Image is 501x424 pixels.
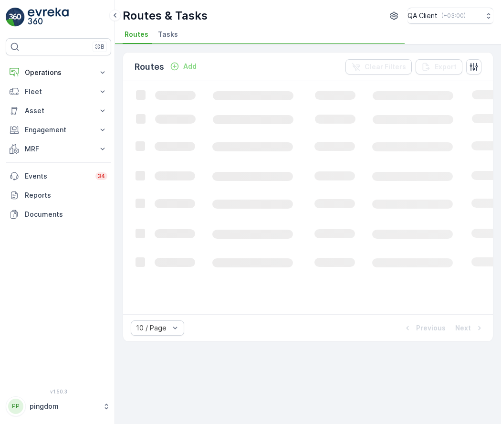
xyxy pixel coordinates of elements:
a: Events34 [6,167,111,186]
button: Add [166,61,200,72]
p: Routes [135,60,164,74]
p: QA Client [407,11,438,21]
button: QA Client(+03:00) [407,8,493,24]
p: Events [25,171,90,181]
p: Documents [25,210,107,219]
div: PP [8,399,23,414]
p: Fleet [25,87,92,96]
img: logo_light-DOdMpM7g.png [28,8,69,27]
button: MRF [6,139,111,159]
p: MRF [25,144,92,154]
button: Fleet [6,82,111,101]
button: PPpingdom [6,396,111,416]
p: Export [435,62,457,72]
span: Routes [125,30,148,39]
p: Previous [416,323,446,333]
p: ⌘B [95,43,104,51]
button: Engagement [6,120,111,139]
a: Documents [6,205,111,224]
button: Clear Filters [345,59,412,74]
span: v 1.50.3 [6,389,111,394]
p: Next [455,323,471,333]
button: Export [416,59,462,74]
p: Clear Filters [365,62,406,72]
button: Previous [402,322,447,334]
p: Operations [25,68,92,77]
p: Add [183,62,197,71]
span: Tasks [158,30,178,39]
button: Operations [6,63,111,82]
button: Asset [6,101,111,120]
img: logo [6,8,25,27]
p: Engagement [25,125,92,135]
button: Next [454,322,485,334]
p: Routes & Tasks [123,8,208,23]
p: 34 [97,172,105,180]
p: Reports [25,191,107,200]
p: Asset [25,106,92,116]
p: ( +03:00 ) [441,12,466,20]
p: pingdom [30,402,98,411]
a: Reports [6,186,111,205]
